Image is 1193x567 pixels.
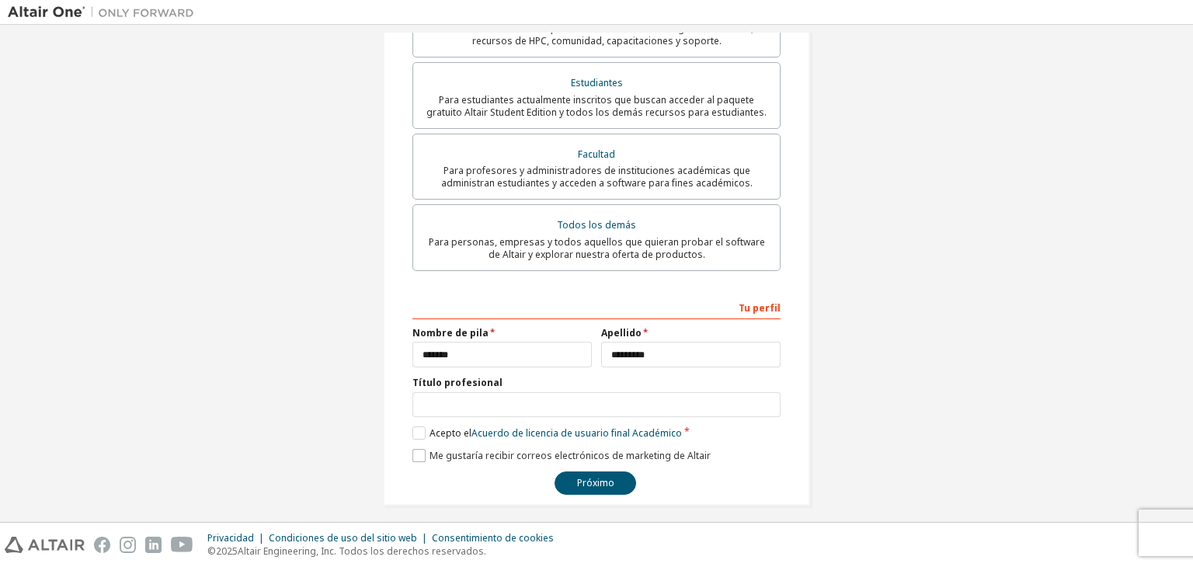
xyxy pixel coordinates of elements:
font: Para estudiantes actualmente inscritos que buscan acceder al paquete gratuito Altair Student Edit... [426,93,767,119]
font: Nombre de pila [412,326,489,339]
img: instagram.svg [120,537,136,553]
font: Me gustaría recibir correos electrónicos de marketing de Altair [430,449,711,462]
font: Académico [632,426,682,440]
font: © [207,544,216,558]
font: Estudiantes [571,76,623,89]
font: Todos los demás [557,218,636,231]
font: Para personas, empresas y todos aquellos que quieran probar el software de Altair y explorar nues... [429,235,765,261]
font: Para profesores y administradores de instituciones académicas que administran estudiantes y acced... [441,164,753,190]
font: Próximo [577,476,614,489]
font: 2025 [216,544,238,558]
button: Próximo [555,471,636,495]
img: linkedin.svg [145,537,162,553]
font: Consentimiento de cookies [432,531,554,544]
font: Apellido [601,326,642,339]
font: Tu perfil [739,301,781,315]
font: Condiciones de uso del sitio web [269,531,417,544]
font: Acuerdo de licencia de usuario final [471,426,630,440]
img: youtube.svg [171,537,193,553]
font: Acepto el [430,426,471,440]
font: Altair Engineering, Inc. Todos los derechos reservados. [238,544,486,558]
img: facebook.svg [94,537,110,553]
img: Altair Uno [8,5,202,20]
font: Título profesional [412,376,503,389]
font: Para clientes existentes que buscan acceder a descargas de software, recursos de HPC, comunidad, ... [440,22,753,47]
img: altair_logo.svg [5,537,85,553]
font: Privacidad [207,531,254,544]
font: Facultad [578,148,615,161]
